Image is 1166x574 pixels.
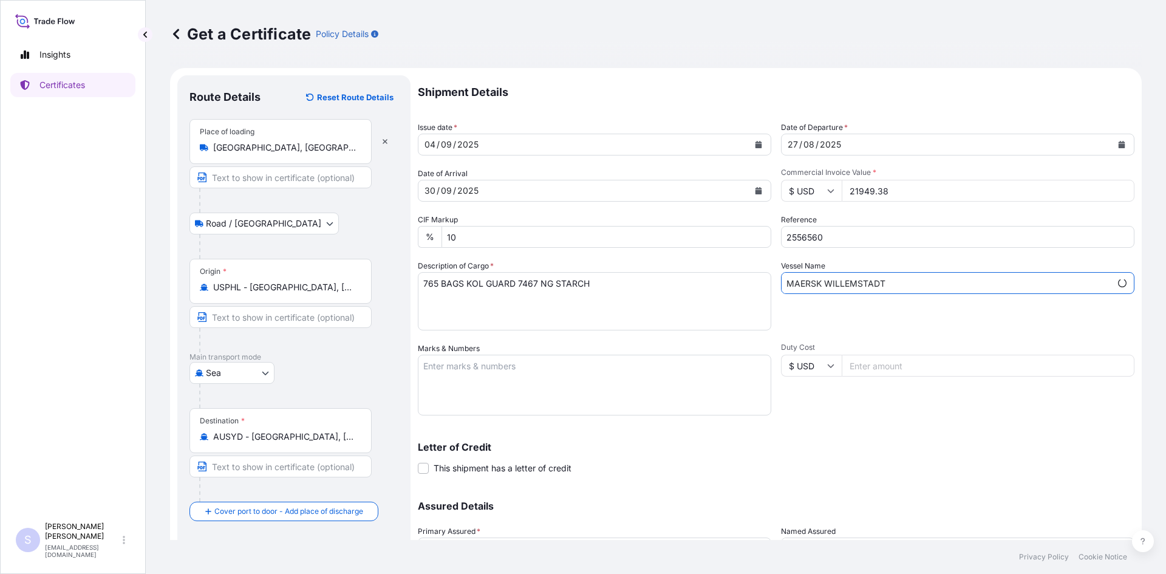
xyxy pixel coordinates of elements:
p: Insights [39,49,70,61]
div: Place of loading [200,127,254,137]
div: / [799,137,802,152]
div: month, [802,137,816,152]
button: Calendar [749,181,768,200]
p: Certificates [39,79,85,91]
div: % [418,226,442,248]
p: Assured Details [418,501,1134,511]
span: Sea [206,367,221,379]
div: / [437,137,440,152]
div: / [453,137,456,152]
span: S [24,534,32,546]
input: Enter amount [842,180,1134,202]
label: Description of Cargo [418,260,494,272]
div: month, [440,183,453,198]
label: Named Assured [781,525,836,538]
div: year, [456,137,480,152]
a: Insights [10,43,135,67]
label: Marks & Numbers [418,343,480,355]
input: Text to appear on certificate [189,166,372,188]
p: Get a Certificate [170,24,311,44]
span: Primary Assured [418,525,480,538]
input: Type to search vessel name or IMO [782,272,1111,294]
button: Calendar [1112,135,1131,154]
p: Letter of Credit [418,442,1134,452]
span: Date of Departure [781,121,848,134]
div: / [437,183,440,198]
a: Privacy Policy [1019,552,1069,562]
input: Enter amount [842,355,1134,377]
p: Policy Details [316,28,369,40]
input: Enter percentage between 0 and 10% [442,226,771,248]
span: Date of Arrival [418,168,468,180]
p: [PERSON_NAME] [PERSON_NAME] [45,522,120,541]
a: Certificates [10,73,135,97]
div: / [453,183,456,198]
button: Select a primary assured [418,538,771,559]
div: year, [819,137,842,152]
div: day, [786,137,799,152]
input: Text to appear on certificate [189,306,372,328]
span: Duty Cost [781,343,1134,352]
p: [EMAIL_ADDRESS][DOMAIN_NAME] [45,544,120,558]
button: Cover port to door - Add place of discharge [189,502,378,521]
p: Main transport mode [189,352,398,362]
p: Route Details [189,90,261,104]
input: Place of loading [213,142,356,154]
div: Destination [200,416,245,426]
button: Show suggestions [1111,272,1134,295]
label: Reference [781,214,817,226]
p: Shipment Details [418,75,1134,109]
div: / [816,137,819,152]
a: Cookie Notice [1079,552,1127,562]
p: Reset Route Details [317,91,394,103]
input: Text to appear on certificate [189,456,372,477]
button: Select transport [189,213,339,234]
div: month, [440,137,453,152]
div: day, [423,183,437,198]
div: year, [456,183,480,198]
input: Origin [213,281,356,293]
label: Vessel Name [781,260,825,272]
span: Road / [GEOGRAPHIC_DATA] [206,217,321,230]
div: Origin [200,267,227,276]
button: Reset Route Details [300,87,398,107]
input: Destination [213,431,356,443]
span: Issue date [418,121,457,134]
div: day, [423,137,437,152]
button: Select transport [189,362,274,384]
span: This shipment has a letter of credit [434,462,571,474]
span: Commercial Invoice Value [781,168,1134,177]
label: CIF Markup [418,214,458,226]
button: Calendar [749,135,768,154]
input: Enter booking reference [781,226,1134,248]
span: Cover port to door - Add place of discharge [214,505,363,518]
